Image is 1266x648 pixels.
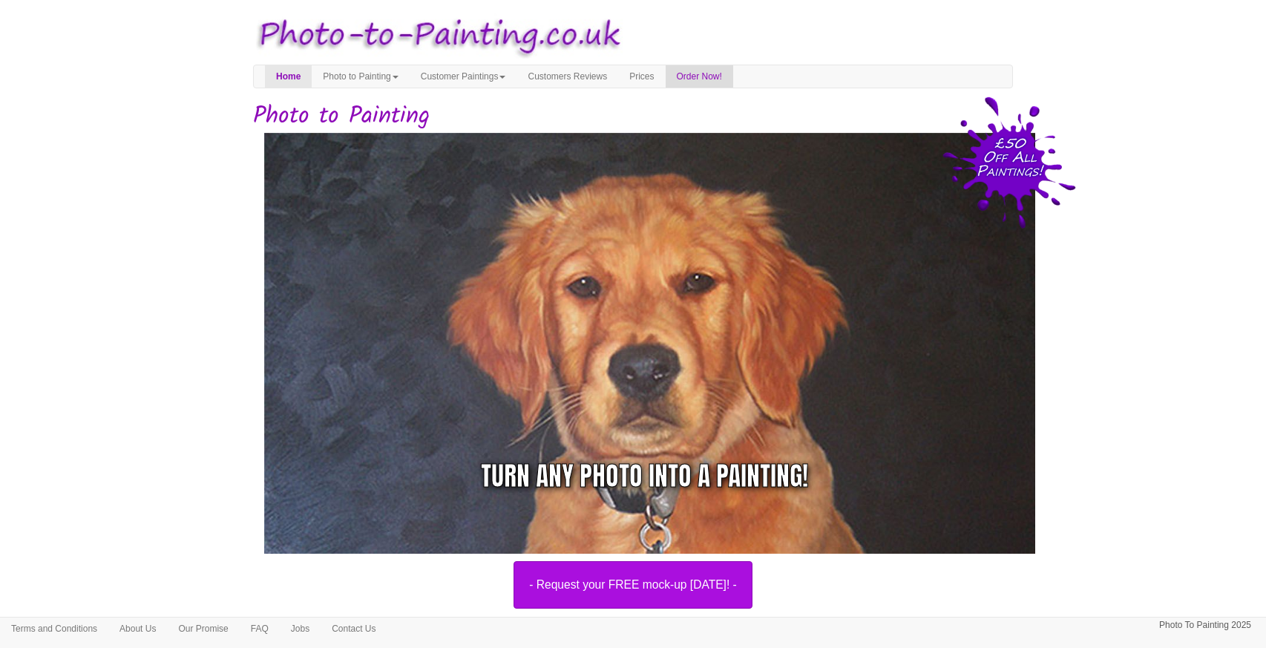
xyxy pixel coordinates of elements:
img: 50 pound price drop [942,96,1076,229]
a: - Request your FREE mock-up [DATE]! - [242,133,1024,609]
a: Prices [618,65,665,88]
a: Customer Paintings [410,65,517,88]
a: Our Promise [167,618,239,640]
h1: Photo to Painting [253,103,1013,129]
a: Customers Reviews [516,65,618,88]
a: Jobs [280,618,321,640]
a: About Us [108,618,167,640]
a: FAQ [240,618,280,640]
a: Photo to Painting [312,65,409,88]
a: Order Now! [666,65,733,88]
img: Photo to Painting [246,7,626,65]
p: Photo To Painting 2025 [1159,618,1251,633]
div: Turn any photo into a painting! [481,457,808,495]
img: dog.jpg [264,133,1046,566]
a: Home [265,65,312,88]
button: - Request your FREE mock-up [DATE]! - [514,561,752,609]
a: Contact Us [321,618,387,640]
